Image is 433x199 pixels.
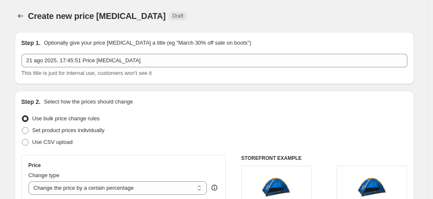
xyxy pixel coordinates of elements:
p: Select how the prices should change [44,98,133,106]
span: Change type [29,172,60,178]
button: Price change jobs [15,10,26,22]
span: This title is just for internal use, customers won't see it [21,70,152,76]
span: Create new price [MEDICAL_DATA] [28,11,166,21]
input: 30% off holiday sale [21,54,407,67]
h2: Step 1. [21,39,41,47]
span: Draft [172,13,183,19]
span: Use bulk price change rules [32,115,100,122]
span: Use CSV upload [32,139,73,145]
p: Optionally give your price [MEDICAL_DATA] a title (eg "March 30% off sale on boots") [44,39,251,47]
div: help [210,183,219,192]
h2: Step 2. [21,98,41,106]
h6: STOREFRONT EXAMPLE [241,155,407,162]
h3: Price [29,162,41,169]
span: Set product prices individually [32,127,105,133]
